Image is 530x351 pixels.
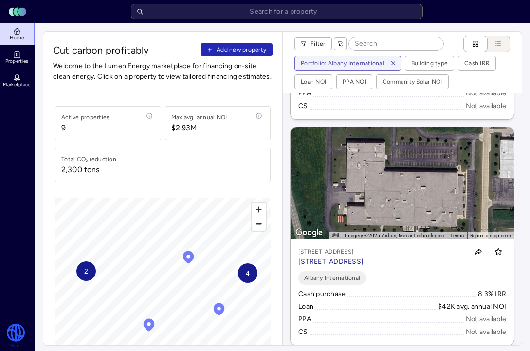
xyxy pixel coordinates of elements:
[61,112,110,122] div: Active properties
[349,37,443,50] input: Search
[301,58,384,68] div: Portfolio: Albany International
[466,101,506,111] div: Not available
[343,77,366,87] div: PPA NOI
[295,56,386,70] button: Portfolio: Albany International
[246,268,250,278] span: 4
[295,75,332,89] button: Loan NOI
[478,289,506,299] div: 8.3% IRR
[298,301,313,312] div: Loan
[10,35,24,41] span: Home
[298,88,311,99] div: PPA
[61,164,100,176] div: 2,300 tons
[5,58,29,64] span: Properties
[53,61,273,82] span: Welcome to the Lumen Energy marketplace for financing on-site clean energy. Click on a property t...
[466,327,506,337] div: Not available
[212,302,226,319] div: Map marker
[84,266,88,277] span: 2
[171,122,227,134] span: $2.93M
[252,217,266,231] button: Zoom out
[298,327,308,337] div: CS
[298,257,364,267] p: [STREET_ADDRESS]
[311,39,326,49] span: Filter
[458,56,495,70] button: Cash IRR
[491,244,506,259] button: Toggle favorite
[438,301,506,312] div: $42K avg. annual NOI
[252,203,266,217] button: Zoom in
[238,263,257,283] div: Map marker
[76,261,96,281] div: Map marker
[466,88,506,99] div: Not available
[291,127,514,345] a: Map[STREET_ADDRESS][STREET_ADDRESS]Toggle favoriteAlbany InternationalCash purchase8.3% IRRLoan$4...
[201,43,273,56] button: Add new property
[252,217,266,231] span: Zoom out
[377,75,448,89] button: Community Solar NOI
[298,314,311,325] div: PPA
[383,77,442,87] div: Community Solar NOI
[61,122,110,134] span: 9
[3,82,30,88] span: Marketplace
[53,43,197,57] span: Cut carbon profitably
[294,37,332,50] button: Filter
[304,273,360,283] span: Albany International
[405,56,454,70] button: Building type
[171,112,227,122] div: Max avg. annual NOI
[337,75,372,89] button: PPA NOI
[298,247,364,257] p: [STREET_ADDRESS]
[61,154,116,164] div: Total CO₂ reduction
[298,289,346,299] div: Cash purchase
[217,45,266,55] span: Add new property
[6,324,26,347] img: Watershed
[411,58,448,68] div: Building type
[142,317,156,335] div: Map marker
[301,77,326,87] div: Loan NOI
[131,4,423,19] input: Search for a property
[464,58,490,68] div: Cash IRR
[478,36,510,52] button: List view
[466,314,506,325] div: Not available
[181,250,196,267] div: Map marker
[463,36,488,52] button: Cards view
[298,101,308,111] div: CS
